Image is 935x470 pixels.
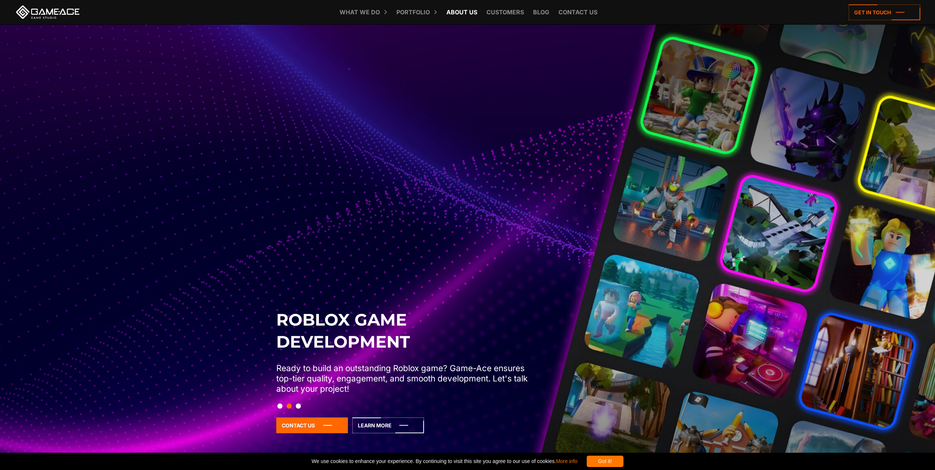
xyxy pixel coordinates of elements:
[352,417,424,433] a: Learn More
[287,400,292,412] button: Slide 2
[296,400,301,412] button: Slide 3
[587,456,623,467] div: Got it!
[276,417,348,433] a: Contact Us
[276,309,533,353] h2: Roblox Game Development
[556,458,577,464] a: More info
[849,4,920,20] a: Get in touch
[312,456,577,467] span: We use cookies to enhance your experience. By continuing to visit this site you agree to our use ...
[277,400,283,412] button: Slide 1
[276,363,533,394] p: Ready to build an outstanding Roblox game? Game-Ace ensures top-tier quality, engagement, and smo...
